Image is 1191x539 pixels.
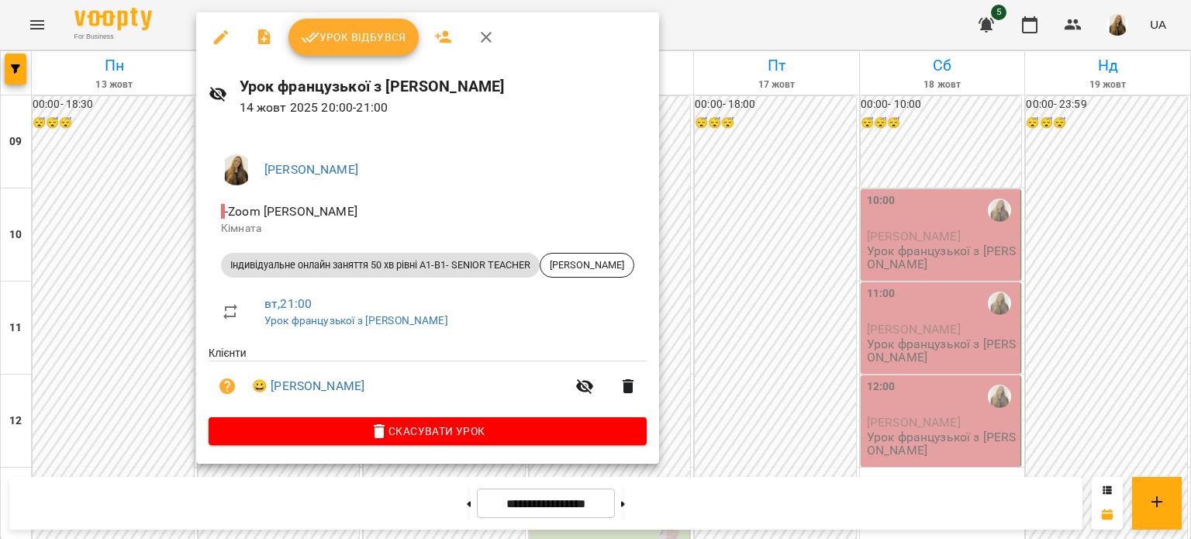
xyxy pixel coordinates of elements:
[209,368,246,405] button: Візит ще не сплачено. Додати оплату?
[221,258,540,272] span: Індивідуальне онлайн заняття 50 хв рівні А1-В1- SENIOR TEACHER
[240,98,647,117] p: 14 жовт 2025 20:00 - 21:00
[221,204,361,219] span: - Zoom [PERSON_NAME]
[221,221,634,237] p: Кімната
[209,345,647,417] ul: Клієнти
[301,28,406,47] span: Урок відбувся
[221,154,252,185] img: e6d74434a37294e684abaaa8ba944af6.png
[540,253,634,278] div: [PERSON_NAME]
[240,74,647,98] h6: Урок французької з [PERSON_NAME]
[264,162,358,177] a: [PERSON_NAME]
[264,314,448,327] a: Урок французької з [PERSON_NAME]
[252,377,364,396] a: 😀 [PERSON_NAME]
[221,422,634,441] span: Скасувати Урок
[264,296,312,311] a: вт , 21:00
[288,19,419,56] button: Урок відбувся
[209,417,647,445] button: Скасувати Урок
[540,258,633,272] span: [PERSON_NAME]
